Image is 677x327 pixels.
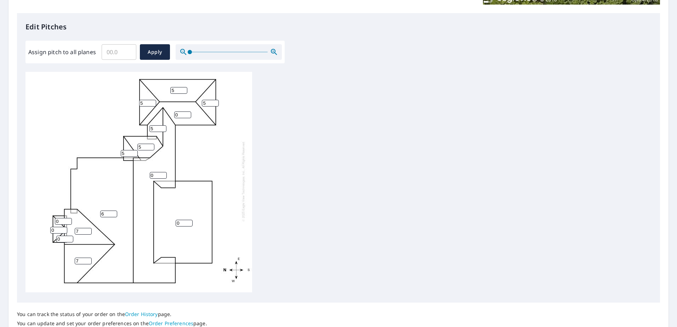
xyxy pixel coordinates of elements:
[17,320,207,327] p: You can update and set your order preferences on the page.
[140,44,170,60] button: Apply
[149,320,193,327] a: Order Preferences
[102,42,136,62] input: 00.0
[25,22,652,32] p: Edit Pitches
[146,48,164,57] span: Apply
[125,311,158,317] a: Order History
[17,311,207,317] p: You can track the status of your order on the page.
[28,48,96,56] label: Assign pitch to all planes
